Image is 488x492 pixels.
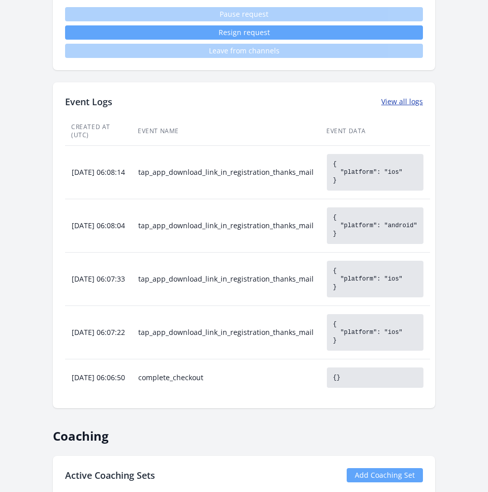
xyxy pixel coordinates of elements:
[65,44,423,58] span: Leave from channels
[66,221,131,231] div: [DATE] 06:08:04
[327,367,423,388] pre: {}
[65,468,155,482] h2: Active Coaching Sets
[66,327,131,337] div: [DATE] 06:07:22
[320,117,430,146] th: Event Data
[65,117,132,146] th: Created At (UTC)
[132,274,320,284] div: tap_app_download_link_in_registration_thanks_mail
[327,314,423,351] pre: { "platform": "ios" }
[53,420,435,444] h2: Coaching
[132,373,320,383] div: complete_checkout
[132,117,320,146] th: Event Name
[65,25,423,40] button: Resign request
[66,274,131,284] div: [DATE] 06:07:33
[65,95,112,109] h2: Event Logs
[132,167,320,177] div: tap_app_download_link_in_registration_thanks_mail
[65,7,423,21] span: Pause request
[66,373,131,383] div: [DATE] 06:06:50
[132,327,320,337] div: tap_app_download_link_in_registration_thanks_mail
[347,468,423,482] a: Add Coaching Set
[327,207,423,244] pre: { "platform": "android" }
[66,167,131,177] div: [DATE] 06:08:14
[327,154,423,191] pre: { "platform": "ios" }
[327,261,423,297] pre: { "platform": "ios" }
[381,97,423,107] a: View all logs
[132,221,320,231] div: tap_app_download_link_in_registration_thanks_mail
